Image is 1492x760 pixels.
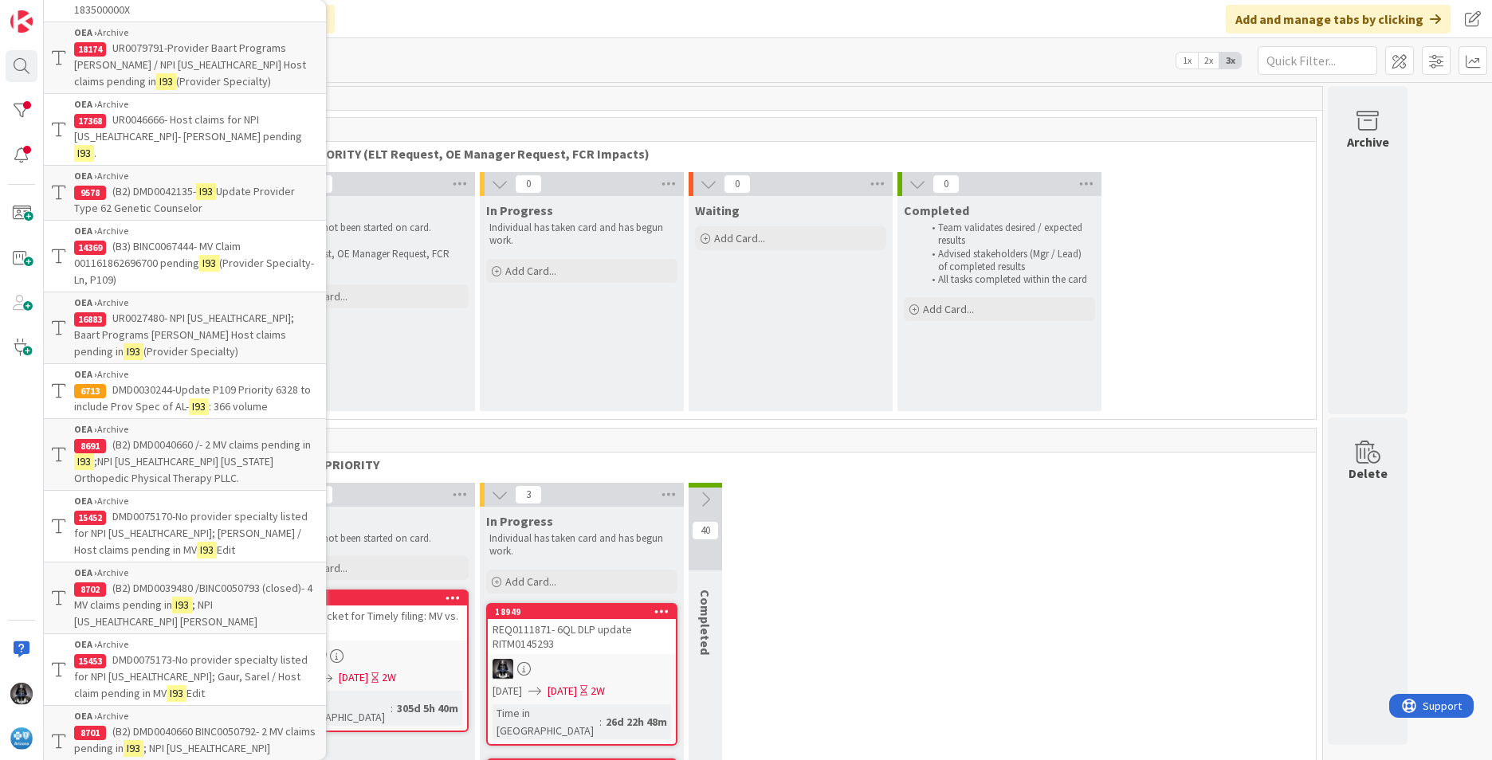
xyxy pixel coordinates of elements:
div: Add and manage tabs by clicking [1226,5,1451,33]
div: 8691 [74,439,106,453]
img: KG [10,683,33,705]
span: (Provider Specialty) [176,74,271,88]
div: 8702 [74,582,106,597]
a: OEA ›Archive15453DMD0075173-No provider specialty listed for NPI [US_HEALTHCARE_NPI]; Gaur, Sarel... [44,634,326,705]
span: Add Card... [923,302,974,316]
div: 9578 [74,186,106,200]
a: OEA ›Archive18174UR0079791-Provider Baart Programs [PERSON_NAME] / NPI [US_HEALTHCARE_NPI] Host c... [44,22,326,94]
span: 40 [692,521,719,540]
span: Support [33,2,73,22]
b: OEA › [74,495,97,507]
div: 2W [591,683,605,699]
div: 15453 [74,654,106,668]
a: OEA ›Archive8691(B2) DMD0040660 /- 2 MV claims pending inI93;NPI [US_HEALTHCARE_NPI] [US_STATE] O... [44,418,326,491]
mark: I93 [172,597,192,613]
span: HIGH PRIORITY (ELT Request, OE Manager Request, FCR Impacts) [273,146,1296,162]
div: Create Ticket for Timely filing: MV vs. HRP [279,605,467,641]
p: Work has not been started on card. [281,221,465,234]
span: (B3) BINC0067444- MV Claim 001161862696700 pending [74,239,241,270]
p: Individual has taken card and has begun work. [489,221,674,248]
a: OEA ›Archive16883UR0027480- NPI [US_HEALTHCARE_NPI]; Baart Programs [PERSON_NAME] Host claims pen... [44,292,326,364]
li: Advised stakeholders (Mgr / Lead) of completed results [923,248,1093,274]
span: (B2) DMD0039480 /BINC0050793 (closed)- 4 MV claims pending in [74,581,312,612]
span: Add Card... [714,231,765,245]
mark: I93 [74,453,94,470]
div: Time in [GEOGRAPHIC_DATA] [284,691,391,726]
span: 2x [1198,53,1219,69]
span: 1x [1176,53,1198,69]
b: OEA › [74,170,97,182]
a: OEA ›Archive14369(B3) BINC0067444- MV Claim 001161862696700 pendingI93(Provider Specialty-Ln, P109) [44,221,326,292]
b: OEA › [74,225,97,237]
span: 3x [1219,53,1241,69]
span: (B2) DMD0042135- [112,184,196,198]
mark: I93 [196,183,216,200]
li: Team validates desired / expected results [923,221,1093,248]
span: UR0046666- Host claims for NPI [US_HEALTHCARE_NPI]- [PERSON_NAME] pending [74,112,302,143]
div: Archive [74,709,318,723]
b: OEA › [74,296,97,308]
div: 2W [382,669,396,686]
input: Quick Filter... [1258,46,1377,75]
div: Archive [74,25,318,40]
span: Completed [904,202,969,218]
span: Waiting [695,202,740,218]
b: OEA › [74,710,97,722]
div: 8701 [74,726,106,740]
span: 0 [515,174,542,194]
div: KG [488,659,676,680]
mark: I93 [124,343,143,360]
span: Add Card... [505,574,556,589]
div: 16883 [74,312,106,327]
p: ELT Request, OE Manager Request, FCR Impacts [281,248,465,274]
div: 18949REQ0111871- 6QL DLP update RITM0145293 [488,605,676,654]
span: [DATE] [339,669,368,686]
span: 3 [515,485,542,504]
span: : [599,713,602,731]
li: All tasks completed within the card [923,273,1093,286]
div: Archive [74,296,318,310]
div: Archive [74,422,318,437]
a: OEA ›Archive8702(B2) DMD0039480 /BINC0050793 (closed)- 4 MV claims pending inI93; NPI [US_HEALTHC... [44,562,326,634]
mark: I93 [197,542,217,558]
span: . [94,146,96,160]
div: 15452 [74,511,106,525]
a: OEA ›Archive17368UR0046666- Host claims for NPI [US_HEALTHCARE_NPI]- [PERSON_NAME] pendingI93. [44,94,326,165]
div: 14369 [74,241,106,255]
div: 17368 [74,114,106,128]
div: Archive [74,566,318,580]
div: Archive [74,97,318,112]
div: 17821 [286,593,467,604]
span: 0 [933,174,960,194]
div: 18949 [495,606,676,617]
mark: I93 [199,255,219,272]
div: 305d 5h 40m [393,699,462,717]
div: KG [279,645,467,666]
div: Archive [74,224,318,238]
p: Work has not been started on card. [281,532,465,545]
span: UR0027480- NPI [US_HEALTHCARE_NPI]; Baart Programs [PERSON_NAME] Host claims pending in [74,311,294,358]
span: In Progress [486,202,553,218]
mark: I93 [167,685,186,702]
span: (Provider Specialty) [143,344,238,358]
b: OEA › [74,566,97,578]
a: OEA ›Archive9578(B2) DMD0042135-I93Update Provider Type 62 Genetic Counselor [44,165,326,221]
span: [DATE] [493,683,522,699]
div: REQ0111871- 6QL DLP update RITM0145293 [488,619,676,654]
span: [DATE] [548,683,577,699]
div: 17821Create Ticket for Timely filing: MV vs. HRP [279,591,467,641]
span: DMD0075170-No provider specialty listed for NPI [US_HEALTHCARE_NPI]; [PERSON_NAME] / Host claims ... [74,509,308,557]
mark: I93 [124,740,143,757]
p: Individual has taken card and has begun work. [489,532,674,558]
div: Archive [1347,132,1389,151]
mark: I93 [189,398,209,415]
span: 0 [724,174,751,194]
span: UR0079791-Provider Baart Programs [PERSON_NAME] / NPI [US_HEALTHCARE_NPI] Host claims pending in [74,41,306,88]
div: 18949 [488,605,676,619]
div: Archive [74,494,318,508]
div: 18174 [74,42,106,57]
span: : [391,699,393,717]
b: OEA › [74,638,97,650]
span: Edit [217,543,235,557]
span: : 366 volume [209,399,268,413]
